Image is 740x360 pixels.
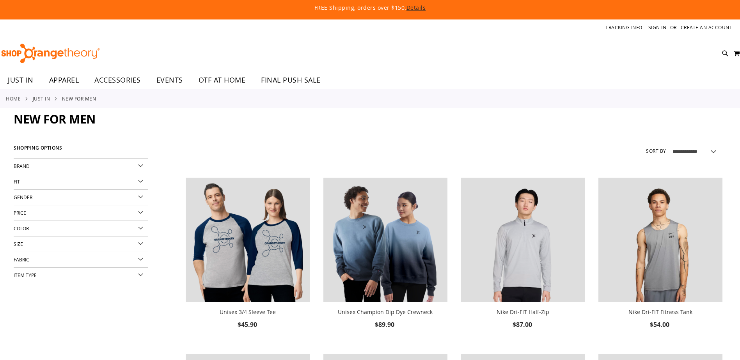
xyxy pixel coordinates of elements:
[323,178,447,302] img: Unisex Champion Dip Dye Crewneck
[14,225,29,231] span: Color
[14,241,23,247] span: Size
[646,148,666,154] label: Sort By
[323,178,447,303] a: Unisex Champion Dip Dye Crewneck
[14,111,96,127] span: New for Men
[186,178,310,302] img: Unisex 3/4 Sleeve Tee
[605,24,642,31] a: Tracking Info
[375,320,396,329] span: $89.90
[406,4,426,11] a: Details
[14,205,148,221] div: Price
[6,95,21,102] a: Home
[186,178,310,303] a: Unisex 3/4 Sleeve Tee
[253,71,328,89] a: FINAL PUSH SALE
[14,252,148,268] div: Fabric
[14,221,148,236] div: Color
[62,95,96,102] strong: New for Men
[628,308,692,316] a: Nike Dri-FIT Fitness Tank
[14,236,148,252] div: Size
[338,308,433,316] a: Unisex Champion Dip Dye Crewneck
[41,71,87,89] a: APPAREL
[156,71,183,89] span: EVENTS
[14,174,148,190] div: Fit
[14,272,37,278] span: Item Type
[598,178,722,302] img: Nike Dri-FIT Fitness Tank
[594,174,726,349] div: product
[14,194,32,200] span: Gender
[319,174,451,349] div: product
[461,178,585,302] img: Nike Dri-FIT Half-Zip
[33,95,50,102] a: JUST IN
[497,308,549,316] a: Nike Dri-FIT Half-Zip
[220,308,276,316] a: Unisex 3/4 Sleeve Tee
[14,159,148,174] div: Brand
[14,190,148,205] div: Gender
[182,174,314,349] div: product
[650,320,671,329] span: $54.00
[149,71,191,89] a: EVENTS
[513,320,533,329] span: $87.00
[14,268,148,283] div: Item Type
[14,178,20,185] span: Fit
[94,71,141,89] span: ACCESSORIES
[199,71,246,89] span: OTF AT HOME
[598,178,722,303] a: Nike Dri-FIT Fitness Tank
[238,320,258,329] span: $45.90
[191,71,254,89] a: OTF AT HOME
[49,71,79,89] span: APPAREL
[681,24,733,31] a: Create an Account
[14,142,148,159] strong: Shopping Options
[8,71,34,89] span: JUST IN
[14,210,26,216] span: Price
[87,71,149,89] a: ACCESSORIES
[261,71,321,89] span: FINAL PUSH SALE
[461,178,585,303] a: Nike Dri-FIT Half-Zip
[648,24,667,31] a: Sign In
[14,256,29,263] span: Fabric
[136,4,604,12] p: FREE Shipping, orders over $150.
[14,163,30,169] span: Brand
[457,174,589,349] div: product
